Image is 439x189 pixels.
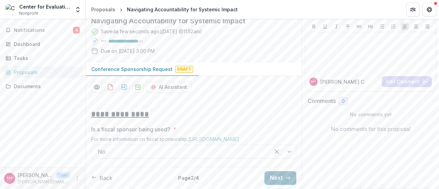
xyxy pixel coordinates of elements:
button: Add Comment [382,76,432,87]
button: Bold [310,22,318,31]
p: No comments for this proposal [331,125,411,133]
span: Draft [175,66,193,73]
button: Heading 1 [355,22,363,31]
div: Clear selected options [271,146,282,157]
span: 0 [342,98,345,104]
button: AI Assistant [146,82,191,93]
div: Dashboard [14,40,77,48]
button: Align Right [423,22,431,31]
button: download-proposal [119,82,130,93]
h2: Navigating Accountability for Systemic Impact [91,17,285,25]
p: Is a fiscal sponsor being used? [91,125,170,133]
p: No comments yet [308,111,434,118]
button: Next [264,171,296,185]
button: Underline [321,22,329,31]
p: Page 2 / 4 [178,174,199,181]
a: Dashboard [3,38,83,50]
button: Heading 2 [366,22,375,31]
div: Hanh Cao Yu <hanh@evaluationinnovation.org> [7,176,13,180]
a: Proposals [3,67,83,78]
p: Conference Sponsorship Request [91,66,173,73]
button: download-proposal [105,82,116,93]
a: Proposals [88,4,118,14]
button: Ordered List [389,22,398,31]
button: Align Left [401,22,409,31]
button: More [73,174,81,182]
div: Tasks [14,55,77,62]
a: Tasks [3,52,83,64]
a: Documents [3,81,83,92]
div: Navigating Accountability for Systemic Impact [127,6,238,13]
span: 4 [73,27,80,34]
button: Open entity switcher [73,3,83,16]
p: [PERSON_NAME][EMAIL_ADDRESS][DOMAIN_NAME] [18,179,70,185]
p: 85 % [101,39,106,44]
div: Proposals [91,6,115,13]
button: Bullet List [378,22,386,31]
button: Get Help [423,3,436,16]
div: Center for Evaluation Innovation Inc [19,3,70,10]
p: [PERSON_NAME] [PERSON_NAME] <[PERSON_NAME][EMAIL_ADDRESS][DOMAIN_NAME]> [18,172,54,179]
p: [PERSON_NAME] C [320,78,364,85]
img: Center for Evaluation Innovation Inc [5,4,16,15]
div: Proposals [14,69,77,76]
button: download-proposal [132,82,143,93]
h2: Comments [308,98,336,104]
span: Nonprofit [19,10,38,16]
div: Saved a few seconds ago ( [DATE] @ 11:52am ) [101,28,202,35]
button: Align Center [412,22,420,31]
button: Strike [344,22,352,31]
div: For more information on fiscal sponsorship: [91,136,296,145]
p: Due on [DATE] 3:00 PM [101,47,155,55]
p: User [56,172,70,178]
button: Partners [406,3,420,16]
button: Preview 474a084f-421d-4cf5-9c92-1d6bbe483f3a-0.pdf [91,82,102,93]
button: Italicize [332,22,341,31]
div: Hanh Cao Yu <hanh@evaluationinnovation.org> [311,80,316,83]
button: Back [91,174,112,182]
a: [URL][DOMAIN_NAME] [188,136,239,142]
span: Notifications [14,27,73,33]
button: Notifications4 [3,25,83,36]
div: Documents [14,83,77,90]
nav: breadcrumb [88,4,240,14]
